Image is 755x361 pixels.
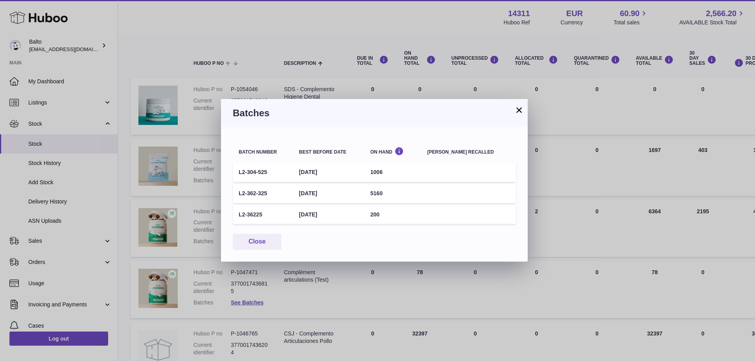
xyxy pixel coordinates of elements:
[293,163,364,182] td: [DATE]
[233,163,293,182] td: L2-304-525
[365,184,422,203] td: 5160
[239,150,287,155] div: Batch number
[233,205,293,224] td: L2-36225
[299,150,358,155] div: Best before date
[365,205,422,224] td: 200
[233,184,293,203] td: L2-362-325
[293,205,364,224] td: [DATE]
[427,150,510,155] div: [PERSON_NAME] recalled
[370,147,416,154] div: On Hand
[233,107,516,119] h3: Batches
[233,234,282,250] button: Close
[365,163,422,182] td: 1006
[514,105,524,115] button: ×
[293,184,364,203] td: [DATE]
